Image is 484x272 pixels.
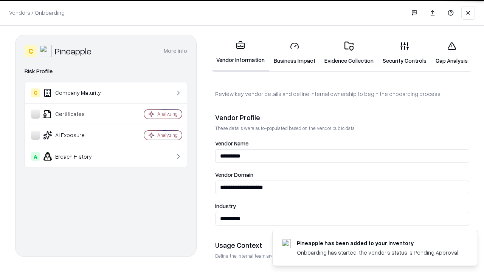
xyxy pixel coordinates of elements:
img: Pineapple [40,45,52,57]
div: A [31,152,40,161]
div: Analyzing [157,132,178,138]
p: Review key vendor details and define internal ownership to begin the onboarding process. [215,90,469,98]
a: Business Impact [269,36,320,71]
a: Security Controls [378,36,431,71]
label: Vendor Domain [215,172,469,178]
div: Usage Context [215,241,469,250]
p: Vendors / Onboarding [9,9,65,17]
label: Vendor Name [215,141,469,146]
a: Evidence Collection [320,36,378,71]
div: Pineapple [55,45,92,57]
div: Risk Profile [25,67,187,76]
div: Vendor Profile [215,113,469,122]
div: Onboarding has started, the vendor's status is Pending Approval. [297,249,459,257]
label: Industry [215,203,469,209]
div: AI Exposure [31,131,121,140]
p: Define the internal team and reason for using this vendor. This helps assess business relevance a... [215,253,469,259]
div: C [25,45,37,57]
div: Company Maturity [31,88,121,97]
p: These details were auto-populated based on the vendor public data [215,125,469,131]
div: Pineapple has been added to your inventory [297,239,459,247]
a: Vendor Information [212,35,269,71]
button: More info [164,44,187,58]
div: Breach History [31,152,121,161]
div: C [31,88,40,97]
a: Gap Analysis [431,36,472,71]
div: Certificates [31,110,121,119]
img: pineappleenergy.com [282,239,291,248]
div: Analyzing [157,111,178,117]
